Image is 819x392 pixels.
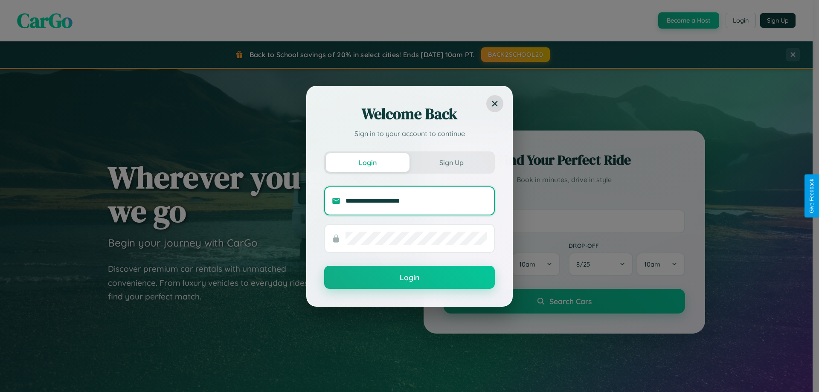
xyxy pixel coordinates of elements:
[324,266,495,289] button: Login
[324,128,495,139] p: Sign in to your account to continue
[326,153,409,172] button: Login
[324,104,495,124] h2: Welcome Back
[409,153,493,172] button: Sign Up
[809,179,815,213] div: Give Feedback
